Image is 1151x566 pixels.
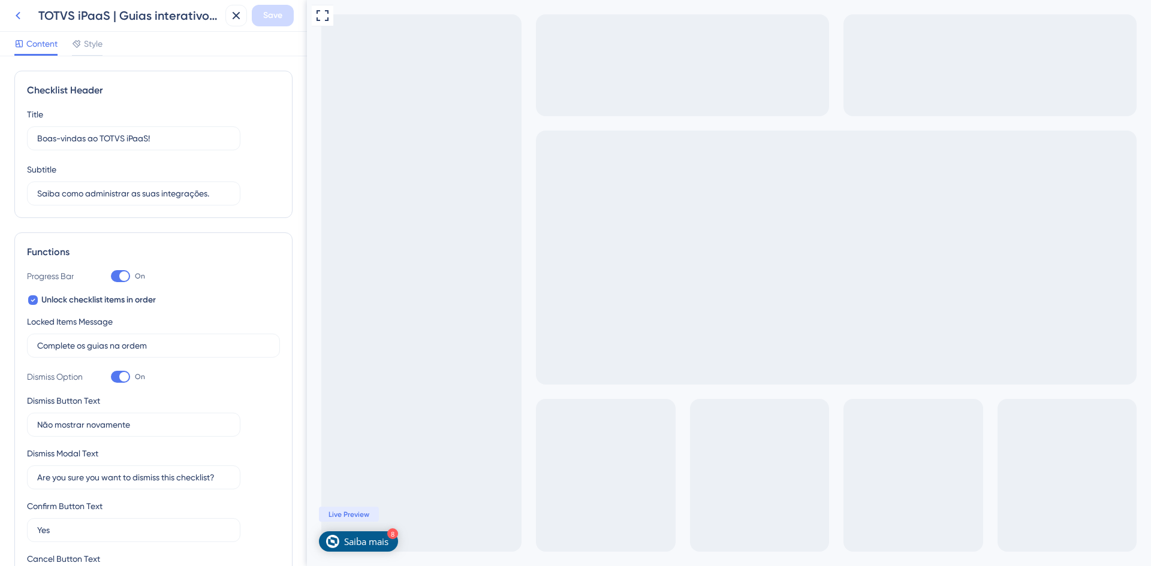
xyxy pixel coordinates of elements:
div: Saiba mais [37,535,82,547]
div: Title [27,107,43,122]
input: Header 2 [37,187,230,200]
div: Dismiss Modal Text [27,446,98,461]
input: Type the value [37,523,230,537]
div: Checklist Header [27,83,280,98]
div: Cancel Button Text [27,552,100,566]
img: launcher-image-alternative-text [19,535,32,548]
span: Unlock checklist items in order [41,293,156,307]
input: Type the value [37,471,230,484]
div: Locked Items Message [27,314,113,329]
div: Dismiss Button Text [27,394,100,408]
div: Functions [27,245,280,259]
span: Content [26,37,58,51]
span: On [135,271,145,281]
span: On [135,372,145,382]
div: Dismiss Option [27,370,87,384]
div: Progress Bar [27,269,87,283]
span: Style [84,37,103,51]
div: TOTVS iPaaS | Guias interativos da home [38,7,221,24]
span: Live Preview [22,510,62,519]
div: Open Saiba mais checklist, remaining modules: 8 [12,531,91,552]
div: 8 [80,528,91,539]
div: Confirm Button Text [27,499,103,513]
input: Type the value [37,339,270,352]
span: Save [263,8,282,23]
input: Type the value [37,418,230,431]
button: Save [252,5,294,26]
input: Header 1 [37,132,230,145]
div: Subtitle [27,162,56,177]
